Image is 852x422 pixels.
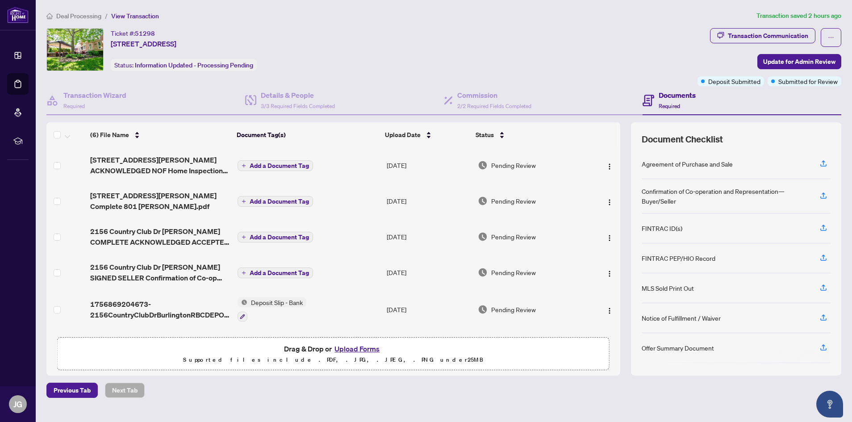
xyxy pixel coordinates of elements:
button: Add a Document Tag [238,267,313,279]
img: Logo [606,163,613,170]
span: Pending Review [491,232,536,242]
span: Deposit Slip - Bank [247,297,306,307]
span: JG [13,398,22,410]
h4: Commission [457,90,531,100]
span: Drag & Drop or [284,343,382,355]
div: Agreement of Purchase and Sale [642,159,733,169]
span: Drag & Drop orUpload FormsSupported files include .PDF, .JPG, .JPEG, .PNG under25MB [58,338,609,371]
td: [DATE] [383,255,474,290]
button: Add a Document Tag [238,196,313,207]
td: [DATE] [383,290,474,329]
div: Ticket #: [111,28,155,38]
button: Previous Tab [46,383,98,398]
span: Pending Review [491,196,536,206]
span: Update for Admin Review [763,54,835,69]
span: View Transaction [111,12,159,20]
th: (6) File Name [87,122,234,147]
span: Deposit Submitted [708,76,760,86]
span: plus [242,199,246,204]
span: [STREET_ADDRESS][PERSON_NAME] ACKNOWLEDGED NOF Home Inspection [PERSON_NAME].pdf [90,155,230,176]
span: [STREET_ADDRESS][PERSON_NAME] Complete 801 [PERSON_NAME].pdf [90,190,230,212]
img: Logo [606,270,613,277]
span: [STREET_ADDRESS] [111,38,176,49]
span: Add a Document Tag [250,234,309,240]
h4: Documents [659,90,696,100]
button: Status IconDeposit Slip - Bank [238,297,306,322]
article: Transaction saved 2 hours ago [756,11,841,21]
button: Logo [602,302,617,317]
span: Pending Review [491,305,536,314]
span: 2/2 Required Fields Completed [457,103,531,109]
p: Supported files include .PDF, .JPG, .JPEG, .PNG under 25 MB [63,355,604,365]
div: FINTRAC PEP/HIO Record [642,253,715,263]
th: Status [472,122,585,147]
div: Transaction Communication [728,29,808,43]
span: Previous Tab [54,383,91,397]
span: Status [476,130,494,140]
img: IMG-W12265966_1.jpg [47,29,103,71]
img: Document Status [478,305,488,314]
h4: Details & People [261,90,335,100]
h4: Transaction Wizard [63,90,126,100]
span: Required [659,103,680,109]
td: [DATE] [383,219,474,255]
span: Pending Review [491,267,536,277]
img: Document Status [478,267,488,277]
button: Next Tab [105,383,145,398]
span: Upload Date [385,130,421,140]
div: Offer Summary Document [642,343,714,353]
span: Submitted for Review [778,76,838,86]
span: Deal Processing [56,12,101,20]
button: Logo [602,230,617,244]
div: MLS Sold Print Out [642,283,694,293]
img: logo [7,7,29,23]
button: Add a Document Tag [238,232,313,242]
div: Notice of Fulfillment / Waiver [642,313,721,323]
li: / [105,11,108,21]
img: Logo [606,199,613,206]
th: Upload Date [381,122,472,147]
button: Add a Document Tag [238,231,313,243]
img: Logo [606,234,613,242]
span: 2156 Country Club Dr [PERSON_NAME] SIGNED SELLER Confirmation of Co-op [PERSON_NAME].pdf [90,262,230,283]
span: plus [242,271,246,275]
span: Add a Document Tag [250,270,309,276]
span: ellipsis [828,34,834,41]
span: (6) File Name [90,130,129,140]
span: Pending Review [491,160,536,170]
td: [DATE] [383,147,474,183]
img: Document Status [478,232,488,242]
button: Open asap [816,391,843,418]
div: Status: [111,59,257,71]
span: 51298 [135,29,155,38]
img: Document Status [478,160,488,170]
span: 1756869204673-2156CountryClubDrBurlingtonRBCDEPOSITr.pdf [90,299,230,320]
button: Add a Document Tag [238,160,313,171]
button: Logo [602,265,617,280]
th: Document Tag(s) [233,122,381,147]
div: FINTRAC ID(s) [642,223,682,233]
div: Confirmation of Co-operation and Representation—Buyer/Seller [642,186,809,206]
button: Add a Document Tag [238,267,313,278]
td: [DATE] [383,329,474,367]
span: home [46,13,53,19]
span: 3/3 Required Fields Completed [261,103,335,109]
span: 2156 Country Club Dr [PERSON_NAME] COMPLETE ACKNOWLEDGED ACCEPTED Offer to Purchase [PERSON_NAME]... [90,226,230,247]
button: Update for Admin Review [757,54,841,69]
img: Logo [606,307,613,314]
span: Add a Document Tag [250,198,309,205]
span: Document Checklist [642,133,723,146]
span: Add a Document Tag [250,163,309,169]
button: Transaction Communication [710,28,815,43]
button: Logo [602,194,617,208]
img: Status Icon [238,297,247,307]
span: Required [63,103,85,109]
span: plus [242,235,246,239]
button: Logo [602,158,617,172]
span: Information Updated - Processing Pending [135,61,253,69]
td: [DATE] [383,183,474,219]
img: Document Status [478,196,488,206]
button: Upload Forms [332,343,382,355]
span: plus [242,163,246,168]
